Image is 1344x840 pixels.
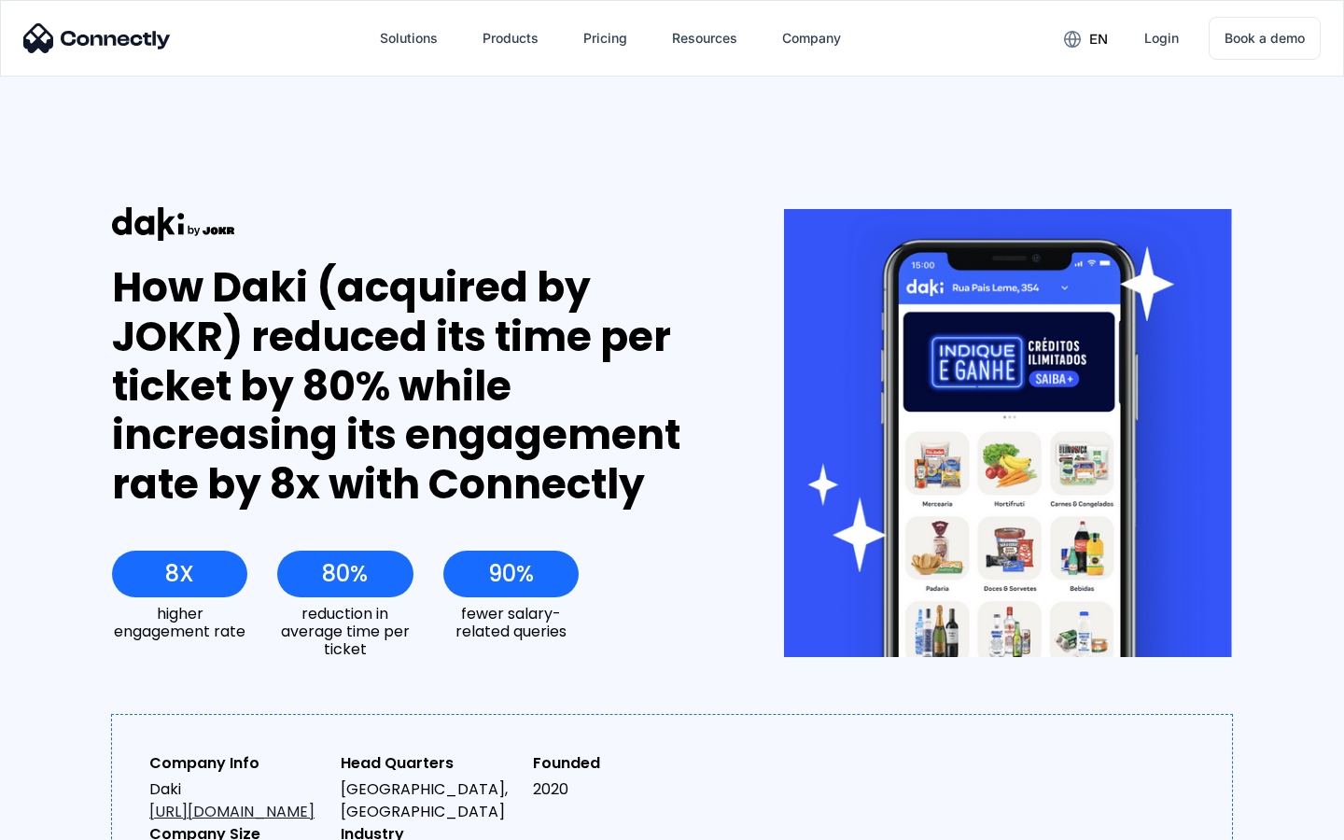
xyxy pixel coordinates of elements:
div: Login [1144,25,1179,51]
div: Daki [149,778,326,823]
div: fewer salary-related queries [443,605,579,640]
div: Resources [672,25,737,51]
a: [URL][DOMAIN_NAME] [149,801,315,822]
a: Pricing [568,16,642,61]
a: Login [1129,16,1194,61]
div: Pricing [583,25,627,51]
ul: Language list [37,807,112,833]
div: Head Quarters [341,752,517,775]
div: [GEOGRAPHIC_DATA], [GEOGRAPHIC_DATA] [341,778,517,823]
div: Company [782,25,841,51]
div: Founded [533,752,709,775]
div: 8X [165,561,194,587]
aside: Language selected: English [19,807,112,833]
img: Connectly Logo [23,23,171,53]
div: higher engagement rate [112,605,247,640]
div: en [1089,26,1108,52]
div: Company Info [149,752,326,775]
div: Solutions [380,25,438,51]
div: 90% [488,561,534,587]
div: 80% [322,561,368,587]
div: reduction in average time per ticket [277,605,413,659]
a: Book a demo [1209,17,1321,60]
div: 2020 [533,778,709,801]
div: How Daki (acquired by JOKR) reduced its time per ticket by 80% while increasing its engagement ra... [112,263,716,510]
div: Products [483,25,539,51]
